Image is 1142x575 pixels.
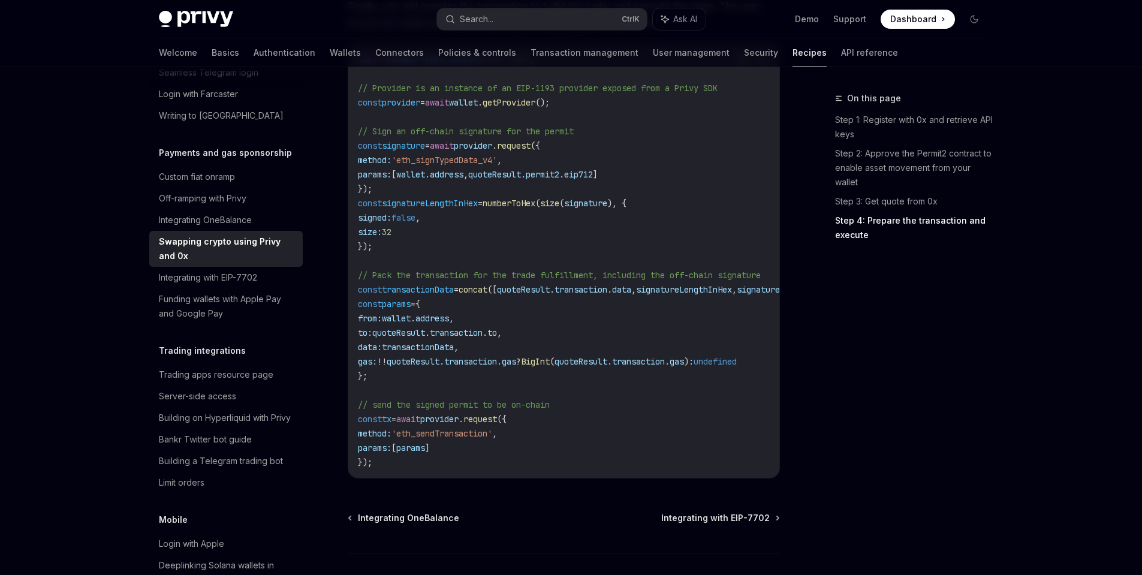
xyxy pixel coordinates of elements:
span: = [425,140,430,151]
span: await [396,414,420,425]
span: 'eth_sendTransaction' [391,428,492,439]
span: . [459,414,463,425]
div: Server-side access [159,389,236,404]
span: gas: [358,356,377,367]
span: signed: [358,212,391,223]
span: On this page [847,91,901,106]
span: }); [358,183,372,194]
span: 32 [382,227,391,237]
a: Policies & controls [438,38,516,67]
span: ({ [531,140,540,151]
span: , [415,212,420,223]
span: (); [535,97,550,108]
div: Swapping crypto using Privy and 0x [159,234,296,263]
span: . [425,327,430,338]
span: ) [684,356,689,367]
span: from: [358,313,382,324]
span: quoteResult [497,284,550,295]
span: , [631,284,636,295]
span: // Provider is an instance of an EIP-1193 provider exposed from a Privy SDK [358,83,718,94]
span: , [463,169,468,180]
span: . [439,356,444,367]
img: dark logo [159,11,233,28]
span: params [382,299,411,309]
span: Ask AI [673,13,697,25]
div: Funding wallets with Apple Pay and Google Pay [159,292,296,321]
span: signature [564,198,607,209]
span: Integrating with EIP-7702 [661,512,770,524]
span: wallet [449,97,478,108]
div: Bankr Twitter bot guide [159,432,252,447]
a: Welcome [159,38,197,67]
span: . [425,169,430,180]
span: data: [358,342,382,353]
span: , [497,327,502,338]
span: ( [535,198,540,209]
a: Integrating OneBalance [349,512,459,524]
span: undefined [694,356,737,367]
span: method: [358,428,391,439]
a: Security [744,38,778,67]
span: // send the signed permit to be on-chain [358,399,550,410]
span: { [415,299,420,309]
a: Demo [795,13,819,25]
button: Search...CtrlK [437,8,647,30]
span: , [732,284,737,295]
span: 'eth_signTypedData_v4' [391,155,497,165]
span: params: [358,169,391,180]
span: transactionData [382,284,454,295]
a: Limit orders [149,472,303,493]
a: Step 2: Approve the Permit2 contract to enable asset movement from your wallet [835,144,993,192]
span: signature [382,140,425,151]
div: Integrating OneBalance [159,213,252,227]
span: , [497,155,502,165]
span: , [454,342,459,353]
span: quoteResult [468,169,521,180]
span: signatureLengthInHex [382,198,478,209]
a: API reference [841,38,898,67]
div: Integrating with EIP-7702 [159,270,257,285]
span: . [483,327,487,338]
span: provider [382,97,420,108]
span: const [358,97,382,108]
a: Off-ramping with Privy [149,188,303,209]
span: provider [420,414,459,425]
div: Login with Farcaster [159,87,238,101]
span: transaction [444,356,497,367]
a: User management [653,38,730,67]
span: Ctrl K [622,14,640,24]
a: Wallets [330,38,361,67]
span: }; [358,371,367,381]
span: const [358,140,382,151]
a: Integrating with EIP-7702 [661,512,779,524]
span: // Sign an off-chain signature for the permit [358,126,574,137]
a: Building a Telegram trading bot [149,450,303,472]
div: Building on Hyperliquid with Privy [159,411,291,425]
span: . [411,313,415,324]
span: const [358,414,382,425]
a: Server-side access [149,386,303,407]
a: Bankr Twitter bot guide [149,429,303,450]
a: Integrating OneBalance [149,209,303,231]
a: Swapping crypto using Privy and 0x [149,231,303,267]
span: }); [358,457,372,468]
a: Building on Hyperliquid with Privy [149,407,303,429]
span: const [358,198,382,209]
h5: Mobile [159,513,188,527]
a: Integrating with EIP-7702 [149,267,303,288]
span: . [665,356,670,367]
span: . [559,169,564,180]
a: Step 3: Get quote from 0x [835,192,993,211]
span: request [497,140,531,151]
button: Ask AI [653,8,706,30]
a: Transaction management [531,38,638,67]
a: Support [833,13,866,25]
span: quoteResult [387,356,439,367]
div: Building a Telegram trading bot [159,454,283,468]
span: transaction [430,327,483,338]
span: numberToHex [483,198,535,209]
span: size [540,198,559,209]
span: data [612,284,631,295]
div: Search... [460,12,493,26]
div: Off-ramping with Privy [159,191,246,206]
